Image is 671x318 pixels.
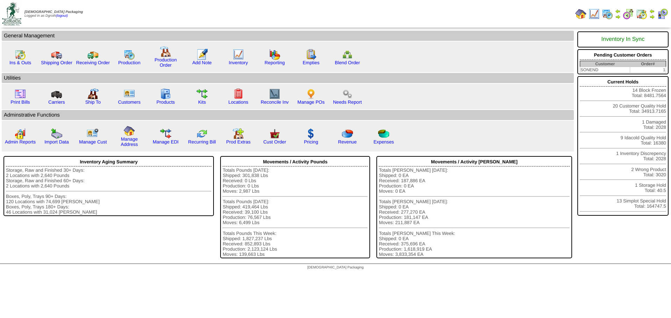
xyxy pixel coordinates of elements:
[233,88,244,99] img: locations.gif
[333,99,362,105] a: Needs Report
[124,88,135,99] img: customers.gif
[580,33,666,46] div: Inventory In Sync
[636,8,647,20] img: calendarinout.gif
[154,57,177,68] a: Production Order
[374,139,394,145] a: Expenses
[76,60,110,65] a: Receiving Order
[157,99,175,105] a: Products
[305,88,317,99] img: po.png
[15,88,26,99] img: invoice2.gif
[118,60,140,65] a: Production
[124,49,135,60] img: calendarprod.gif
[223,168,368,257] div: Totals Pounds [DATE]: Shipped: 301,838 Lbs Received: 0 Lbs Production: 0 Lbs Moves: 2,987 Lbs Tot...
[303,60,319,65] a: Empties
[261,99,289,105] a: Reconcile Inv
[196,128,208,139] img: reconcile.gif
[580,51,666,60] div: Pending Customer Orders
[228,99,248,105] a: Locations
[297,99,325,105] a: Manage POs
[630,61,666,67] th: Order#
[41,60,72,65] a: Shipping Order
[9,60,31,65] a: Ins & Outs
[307,266,363,269] span: [DEMOGRAPHIC_DATA] Packaging
[589,8,600,20] img: line_graph.gif
[160,128,171,139] img: edi.gif
[160,46,171,57] img: factory.gif
[226,139,251,145] a: Prod Extras
[233,49,244,60] img: line_graph.gif
[649,8,655,14] img: arrowleft.gif
[192,60,212,65] a: Add Note
[649,14,655,20] img: arrowright.gif
[5,139,36,145] a: Admin Reports
[615,14,621,20] img: arrowright.gif
[51,128,62,139] img: import.gif
[269,88,280,99] img: line_graph2.gif
[269,128,280,139] img: cust_order.png
[269,49,280,60] img: graph.gif
[263,139,286,145] a: Cust Order
[305,49,317,60] img: workorder.gif
[342,49,353,60] img: network.png
[15,49,26,60] img: calendarinout.gif
[379,157,570,167] div: Movements / Activity [PERSON_NAME]
[580,67,630,73] td: SONEND
[580,77,666,87] div: Current Holds
[48,99,65,105] a: Carriers
[188,139,216,145] a: Recurring Bill
[196,88,208,99] img: workflow.gif
[223,157,368,167] div: Movements / Activity Pounds
[6,168,211,215] div: Storage, Raw and Finished 30+ Days: 2 Locations with 2,640 Pounds Storage, Raw and Finished 60+ D...
[342,88,353,99] img: workflow.png
[580,61,630,67] th: Customer
[51,49,62,60] img: truck.gif
[233,128,244,139] img: prodextras.gif
[379,168,570,257] div: Totals [PERSON_NAME] [DATE]: Shipped: 0 EA Received: 187,886 EA Production: 0 EA Moves: 0 EA Tota...
[2,110,574,120] td: Adminstrative Functions
[2,2,21,25] img: zoroco-logo-small.webp
[6,157,211,167] div: Inventory Aging Summary
[118,99,140,105] a: Customers
[85,99,101,105] a: Ship To
[623,8,634,20] img: calendarblend.gif
[87,49,99,60] img: truck2.gif
[24,10,83,14] span: [DEMOGRAPHIC_DATA] Packaging
[24,10,83,18] span: Logged in as Dgroth
[87,88,99,99] img: factory2.gif
[304,139,318,145] a: Pricing
[335,60,360,65] a: Blend Order
[602,8,613,20] img: calendarprod.gif
[378,128,389,139] img: pie_chart2.png
[56,14,68,18] a: (logout)
[153,139,179,145] a: Manage EDI
[10,99,30,105] a: Print Bills
[160,88,171,99] img: cabinet.gif
[2,73,574,83] td: Utilities
[51,88,62,99] img: truck3.gif
[305,128,317,139] img: dollar.gif
[79,139,107,145] a: Manage Cust
[575,8,586,20] img: home.gif
[2,31,574,41] td: General Management
[577,76,669,216] div: 14 Block Frozen Total: 8481.7564 20 Customer Quality Hold Total: 34913.7165 1 Damaged Total: 2028...
[615,8,621,14] img: arrowleft.gif
[121,136,138,147] a: Manage Address
[338,139,356,145] a: Revenue
[87,128,100,139] img: managecust.png
[198,99,206,105] a: Kits
[15,128,26,139] img: graph2.png
[44,139,69,145] a: Import Data
[342,128,353,139] img: pie_chart.png
[630,67,666,73] td: 1
[265,60,285,65] a: Reporting
[657,8,668,20] img: calendarcustomer.gif
[196,49,208,60] img: orders.gif
[124,125,135,136] img: home.gif
[229,60,248,65] a: Inventory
